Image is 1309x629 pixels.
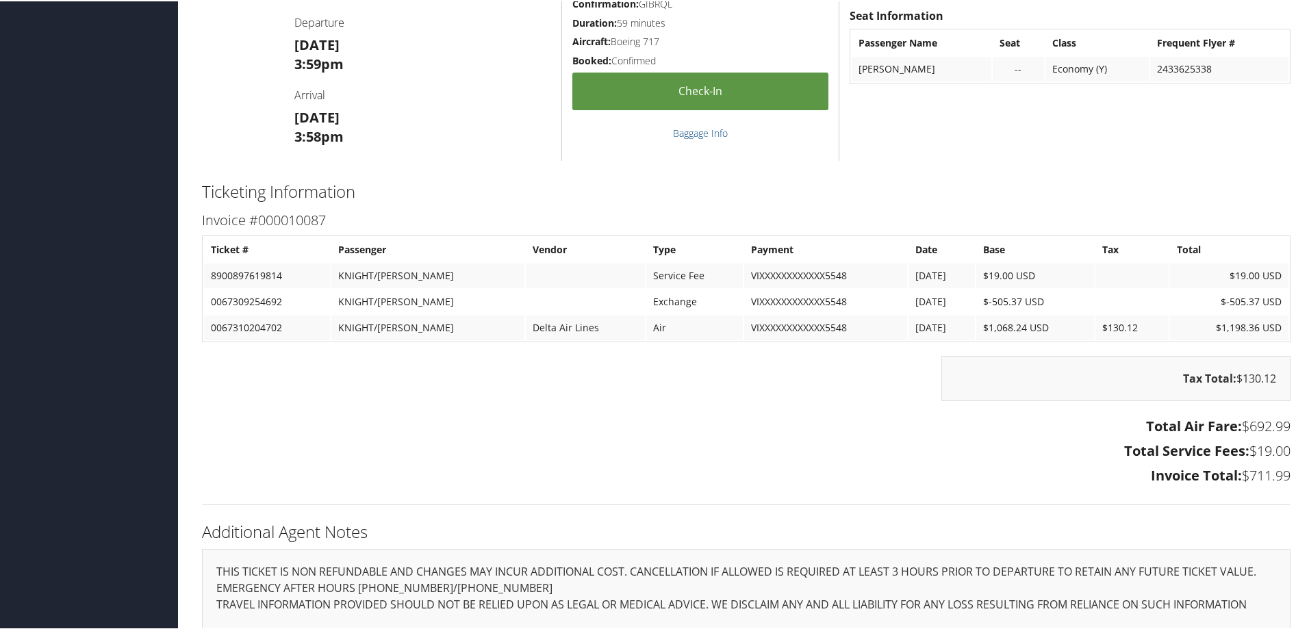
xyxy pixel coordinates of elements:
div: $130.12 [941,355,1291,400]
th: Vendor [526,236,645,261]
strong: Invoice Total: [1151,465,1242,483]
th: Ticket # [204,236,330,261]
div: -- [1000,62,1037,74]
td: VIXXXXXXXXXXXX5548 [744,288,907,313]
td: [DATE] [908,262,975,287]
td: KNIGHT/[PERSON_NAME] [331,262,524,287]
td: Economy (Y) [1045,55,1149,80]
th: Class [1045,29,1149,54]
td: Air [646,314,743,339]
strong: Seat Information [850,7,943,22]
td: [DATE] [908,314,975,339]
strong: Tax Total: [1183,370,1236,385]
th: Total [1170,236,1288,261]
td: $1,068.24 USD [976,314,1095,339]
td: $130.12 [1095,314,1169,339]
h5: 59 minutes [572,15,828,29]
td: Delta Air Lines [526,314,645,339]
h3: $711.99 [202,465,1291,484]
td: $19.00 USD [1170,262,1288,287]
td: [DATE] [908,288,975,313]
th: Date [908,236,975,261]
td: Service Fee [646,262,743,287]
strong: Aircraft: [572,34,611,47]
h4: Arrival [294,86,551,101]
td: 2433625338 [1150,55,1288,80]
strong: [DATE] [294,107,340,125]
th: Passenger [331,236,524,261]
h5: Boeing 717 [572,34,828,47]
td: $-505.37 USD [976,288,1095,313]
th: Base [976,236,1095,261]
strong: Total Service Fees: [1124,440,1249,459]
strong: 3:58pm [294,126,344,144]
td: $-505.37 USD [1170,288,1288,313]
h2: Ticketing Information [202,179,1291,202]
th: Seat [993,29,1044,54]
h3: $692.99 [202,415,1291,435]
td: $1,198.36 USD [1170,314,1288,339]
a: Baggage Info [673,125,728,138]
td: KNIGHT/[PERSON_NAME] [331,314,524,339]
strong: [DATE] [294,34,340,53]
h3: $19.00 [202,440,1291,459]
th: Tax [1095,236,1169,261]
th: Payment [744,236,907,261]
h4: Departure [294,14,551,29]
td: 0067309254692 [204,288,330,313]
h3: Invoice #000010087 [202,209,1291,229]
td: KNIGHT/[PERSON_NAME] [331,288,524,313]
td: VIXXXXXXXXXXXX5548 [744,262,907,287]
strong: 3:59pm [294,53,344,72]
td: 8900897619814 [204,262,330,287]
td: Exchange [646,288,743,313]
td: $19.00 USD [976,262,1095,287]
p: TRAVEL INFORMATION PROVIDED SHOULD NOT BE RELIED UPON AS LEGAL OR MEDICAL ADVICE. WE DISCLAIM ANY... [216,595,1276,613]
h2: Additional Agent Notes [202,519,1291,542]
th: Type [646,236,743,261]
td: 0067310204702 [204,314,330,339]
strong: Booked: [572,53,611,66]
th: Passenger Name [852,29,991,54]
strong: Total Air Fare: [1146,415,1242,434]
td: VIXXXXXXXXXXXX5548 [744,314,907,339]
td: [PERSON_NAME] [852,55,991,80]
strong: Duration: [572,15,617,28]
a: Check-in [572,71,828,109]
h5: Confirmed [572,53,828,66]
th: Frequent Flyer # [1150,29,1288,54]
